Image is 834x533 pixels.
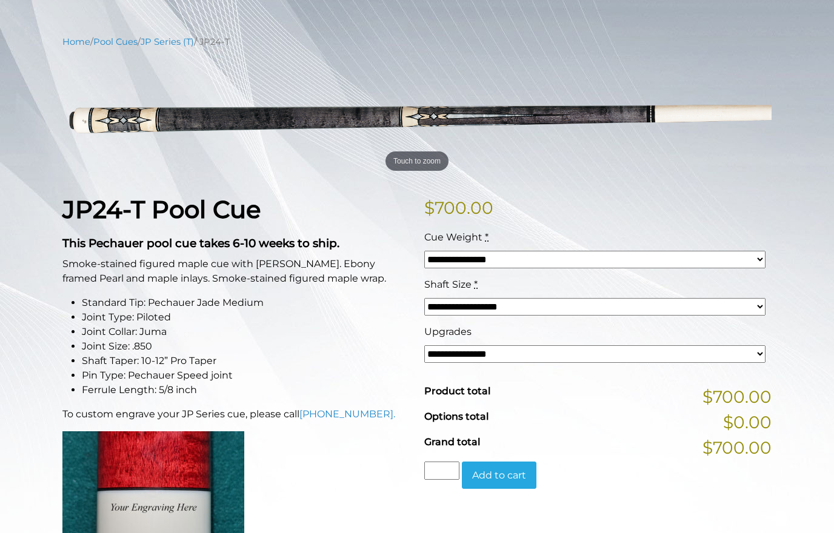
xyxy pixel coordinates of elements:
[424,279,472,290] span: Shaft Size
[62,58,772,176] img: jp24-T.png
[424,385,490,397] span: Product total
[462,462,536,489] button: Add to cart
[82,368,410,383] li: Pin Type: Pechauer Speed joint
[82,354,410,368] li: Shaft Taper: 10-12” Pro Taper
[62,236,339,250] strong: This Pechauer pool cue takes 6-10 weeks to ship.
[62,407,410,422] p: To custom engrave your JP Series cue, please call
[424,197,493,218] bdi: 700.00
[62,194,261,224] strong: JP24-T Pool Cue
[485,231,489,243] abbr: required
[424,436,480,448] span: Grand total
[62,36,90,47] a: Home
[424,197,435,218] span: $
[424,462,459,480] input: Product quantity
[82,383,410,397] li: Ferrule Length: 5/8 inch
[82,296,410,310] li: Standard Tip: Pechauer Jade Medium
[62,58,772,176] a: Touch to zoom
[424,411,489,422] span: Options total
[474,279,478,290] abbr: required
[424,326,472,337] span: Upgrades
[82,325,410,339] li: Joint Collar: Juma
[82,339,410,354] li: Joint Size: .850
[424,231,482,243] span: Cue Weight
[702,384,772,409] span: $700.00
[93,36,138,47] a: Pool Cues
[299,408,395,420] a: [PHONE_NUMBER].
[62,35,772,48] nav: Breadcrumb
[82,310,410,325] li: Joint Type: Piloted
[62,257,410,286] p: Smoke-stained figured maple cue with [PERSON_NAME]. Ebony framed Pearl and maple inlays. Smoke-st...
[702,435,772,460] span: $700.00
[723,409,772,435] span: $0.00
[141,36,194,47] a: JP Series (T)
